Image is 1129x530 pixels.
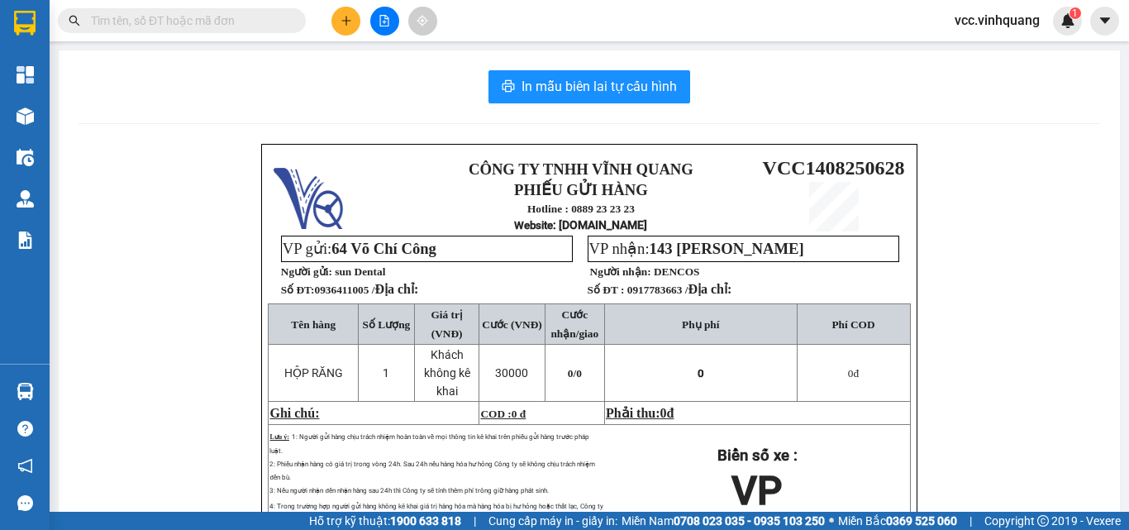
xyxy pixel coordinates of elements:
[17,383,34,400] img: warehouse-icon
[590,265,651,278] strong: Người nhận:
[1060,13,1075,28] img: icon-new-feature
[514,218,647,232] strong: : [DOMAIN_NAME]
[550,308,598,340] span: Cước nhận/giao
[576,367,582,380] span: 0
[269,406,319,420] span: Ghi chú:
[829,518,834,524] span: ⚪️
[341,15,352,26] span: plus
[314,284,418,296] span: 0936411005 /
[17,458,33,474] span: notification
[374,282,418,296] span: Địa chỉ:
[309,512,461,530] span: Hỗ trợ kỹ thuật:
[838,512,957,530] span: Miền Bắc
[688,282,731,296] span: Địa chỉ:
[763,157,905,179] span: VCC1408250628
[717,446,798,465] strong: Biển số xe :
[370,7,399,36] button: file-add
[431,308,462,340] span: Giá trị (VNĐ)
[269,503,603,523] span: 4: Trong trường hợp người gửi hàng không kê khai giá trị hàng hóa mà hàng hóa bị hư hỏng hoặc thấ...
[14,11,36,36] img: logo-vxr
[589,240,804,257] span: VP nhận:
[331,240,436,257] span: 64 Võ Chí Công
[424,348,470,398] span: Khách không kê khai
[408,7,437,36] button: aim
[284,366,343,380] span: HỘP RĂNG
[480,408,526,420] span: COD :
[331,7,360,36] button: plus
[17,495,33,511] span: message
[17,107,34,125] img: warehouse-icon
[1037,515,1049,527] span: copyright
[522,76,677,97] span: In mẫu biên lai tự cấu hình
[379,15,390,26] span: file-add
[17,421,33,437] span: question-circle
[682,318,719,331] span: Phụ phí
[674,514,825,528] strong: 0708 023 035 - 0935 103 250
[831,318,874,331] span: Phí COD
[527,203,635,215] strong: Hotline : 0889 23 23 23
[606,406,674,420] span: Phải thu:
[1072,7,1078,19] span: 1
[512,408,526,420] span: 0 đ
[941,10,1053,31] span: vcc.vinhquang
[627,284,732,296] span: 0917783663 /
[488,70,690,103] button: printerIn mẫu biên lai tự cấu hình
[274,160,343,229] img: logo
[588,284,625,296] strong: Số ĐT :
[495,366,528,380] span: 30000
[502,79,515,95] span: printer
[17,232,34,249] img: solution-icon
[514,219,553,232] span: Website
[667,406,674,420] span: đ
[848,367,859,380] span: đ
[969,512,972,530] span: |
[886,514,957,528] strong: 0369 525 060
[469,160,693,178] strong: CÔNG TY TNHH VĨNH QUANG
[1069,7,1081,19] sup: 1
[488,512,617,530] span: Cung cấp máy in - giấy in:
[291,318,336,331] span: Tên hàng
[1098,13,1112,28] span: caret-down
[622,512,825,530] span: Miền Nam
[660,406,667,420] span: 0
[568,367,582,380] span: 0/
[91,12,286,30] input: Tìm tên, số ĐT hoặc mã đơn
[390,514,461,528] strong: 1900 633 818
[69,15,80,26] span: search
[17,190,34,208] img: warehouse-icon
[335,265,385,278] span: sun Dental
[281,265,332,278] strong: Người gửi:
[363,318,411,331] span: Số Lượng
[417,15,428,26] span: aim
[281,284,419,296] strong: Số ĐT:
[474,512,476,530] span: |
[269,487,548,494] span: 3: Nếu người nhận đến nhận hàng sau 24h thì Công ty sẽ tính thêm phí trông giữ hàng phát sinh.
[848,367,854,380] span: 0
[650,240,804,257] span: 143 [PERSON_NAME]
[698,367,704,380] span: 0
[482,318,542,331] span: Cước (VNĐ)
[1090,7,1119,36] button: caret-down
[514,181,648,198] strong: PHIẾU GỬI HÀNG
[269,433,288,441] span: Lưu ý:
[269,433,588,455] span: 1: Người gửi hàng chịu trách nhiệm hoàn toàn về mọi thông tin kê khai trên phiếu gửi hàng trước p...
[269,461,595,481] span: 2: Phiếu nhận hàng có giá trị trong vòng 24h. Sau 24h nếu hàng hóa hư hỏng Công ty sẽ không chịu ...
[17,149,34,166] img: warehouse-icon
[283,240,436,257] span: VP gửi:
[17,66,34,84] img: dashboard-icon
[383,366,389,380] span: 1
[654,265,700,278] span: DENCOS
